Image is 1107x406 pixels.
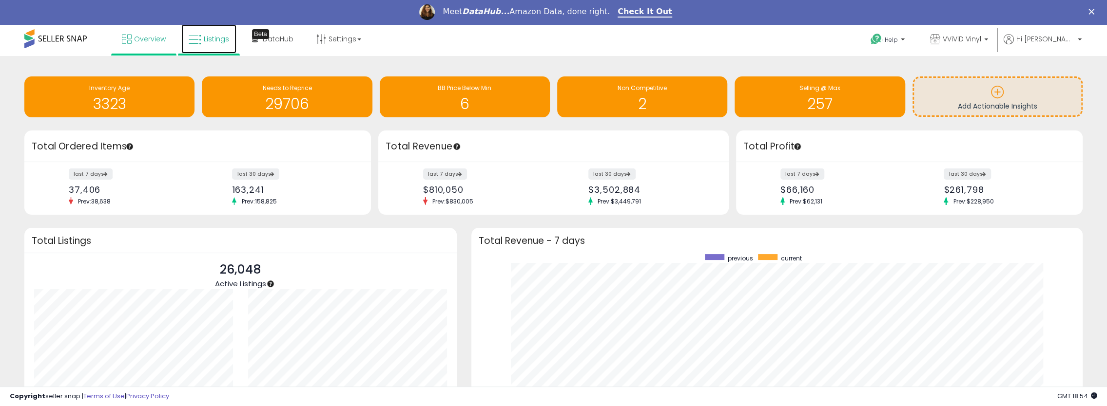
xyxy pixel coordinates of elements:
[266,279,275,288] div: Tooltip anchor
[89,84,130,92] span: Inventory Age
[207,96,367,112] h1: 29706
[309,24,369,54] a: Settings
[885,36,898,44] span: Help
[32,140,364,153] h3: Total Ordered Items
[126,391,169,401] a: Privacy Policy
[69,185,191,195] div: 37,406
[386,140,721,153] h3: Total Revenue
[557,76,727,117] a: Non Competitive 2
[134,34,166,44] span: Overview
[125,142,134,151] div: Tooltip anchor
[593,197,646,205] span: Prev: $3,449,791
[204,34,229,44] span: Listings
[618,7,672,18] a: Check It Out
[215,278,266,289] span: Active Listings
[69,168,113,180] label: last 7 days
[588,168,636,180] label: last 30 days
[1016,34,1075,44] span: Hi [PERSON_NAME]
[943,34,981,44] span: VViViD Vinyl
[944,185,1066,195] div: $261,798
[1088,9,1098,15] div: Close
[1057,391,1097,401] span: 2025-09-16 18:54 GMT
[923,24,995,56] a: VViViD Vinyl
[232,185,354,195] div: 163,241
[385,96,545,112] h1: 6
[236,197,281,205] span: Prev: 158,825
[728,254,753,262] span: previous
[948,197,998,205] span: Prev: $228,950
[781,254,802,262] span: current
[202,76,372,117] a: Needs to Reprice 29706
[914,78,1081,115] a: Add Actionable Insights
[743,140,1075,153] h3: Total Profit
[562,96,722,112] h1: 2
[618,84,667,92] span: Non Competitive
[462,7,509,16] i: DataHub...
[443,7,610,17] div: Meet Amazon Data, done right.
[452,142,461,151] div: Tooltip anchor
[870,33,882,45] i: Get Help
[252,29,269,39] div: Tooltip anchor
[958,101,1037,111] span: Add Actionable Insights
[10,392,169,401] div: seller snap | |
[588,185,712,195] div: $3,502,884
[32,237,449,244] h3: Total Listings
[262,84,311,92] span: Needs to Reprice
[10,391,45,401] strong: Copyright
[780,168,824,180] label: last 7 days
[245,24,301,54] a: DataHub
[423,185,546,195] div: $810,050
[739,96,900,112] h1: 257
[263,34,293,44] span: DataHub
[863,26,914,56] a: Help
[438,84,491,92] span: BB Price Below Min
[83,391,125,401] a: Terms of Use
[419,4,435,20] img: Profile image for Georgie
[793,142,802,151] div: Tooltip anchor
[115,24,173,54] a: Overview
[944,168,991,180] label: last 30 days
[735,76,905,117] a: Selling @ Max 257
[73,197,116,205] span: Prev: 38,638
[1004,34,1082,56] a: Hi [PERSON_NAME]
[232,168,279,180] label: last 30 days
[215,260,266,279] p: 26,048
[29,96,190,112] h1: 3323
[380,76,550,117] a: BB Price Below Min 6
[181,24,236,54] a: Listings
[785,197,827,205] span: Prev: $62,131
[423,168,467,180] label: last 7 days
[427,197,478,205] span: Prev: $830,005
[24,76,194,117] a: Inventory Age 3323
[780,185,902,195] div: $66,160
[799,84,840,92] span: Selling @ Max
[479,237,1075,244] h3: Total Revenue - 7 days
